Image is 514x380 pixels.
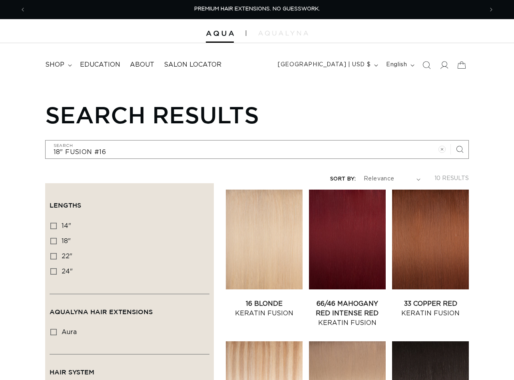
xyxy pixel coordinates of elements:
button: [GEOGRAPHIC_DATA] | USD $ [273,57,381,73]
a: 16 Blonde Keratin Fusion [226,299,303,318]
summary: shop [40,56,75,74]
span: 18" [62,238,71,244]
span: shop [45,61,64,69]
span: [GEOGRAPHIC_DATA] | USD $ [278,61,371,69]
span: aura [62,329,77,335]
button: Previous announcement [14,2,32,17]
button: Next announcement [482,2,500,17]
span: 14" [62,223,71,229]
img: Aqua Hair Extensions [206,31,234,36]
button: English [381,57,418,73]
a: Education [75,56,125,74]
summary: AquaLyna Hair Extensions (0 selected) [50,294,209,323]
button: Clear search term [433,141,451,158]
img: aqualyna.com [258,31,308,36]
span: About [130,61,154,69]
span: 24" [62,268,73,275]
label: Sort by: [330,176,356,182]
span: Salon Locator [164,61,221,69]
input: Search [46,141,469,158]
a: About [125,56,159,74]
span: AquaLyna Hair Extensions [50,308,153,315]
span: Lengths [50,202,81,209]
span: 10 results [434,176,469,181]
span: Education [80,61,120,69]
a: 33 Copper Red Keratin Fusion [392,299,469,318]
a: Salon Locator [159,56,226,74]
span: PREMIUM HAIR EXTENSIONS. NO GUESSWORK. [194,6,320,12]
h1: Search results [45,101,469,128]
span: English [386,61,407,69]
span: 22" [62,253,72,259]
button: Search [451,141,468,158]
summary: Lengths (0 selected) [50,188,209,216]
span: Hair System [50,368,94,376]
summary: Search [418,56,435,74]
a: 66/46 Mahogany Red Intense Red Keratin Fusion [309,299,386,328]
